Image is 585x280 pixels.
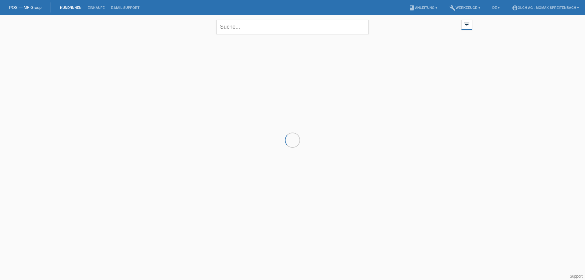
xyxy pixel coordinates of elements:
a: DE ▾ [489,6,503,9]
i: book [409,5,415,11]
i: account_circle [512,5,518,11]
a: Support [570,274,583,278]
a: Einkäufe [84,6,108,9]
a: account_circleXLCH AG - Mömax Spreitenbach ▾ [509,6,582,9]
a: buildWerkzeuge ▾ [446,6,483,9]
input: Suche... [216,20,369,34]
i: filter_list [463,21,470,28]
a: E-Mail Support [108,6,143,9]
a: Kund*innen [57,6,84,9]
i: build [449,5,456,11]
a: bookAnleitung ▾ [406,6,440,9]
a: POS — MF Group [9,5,41,10]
